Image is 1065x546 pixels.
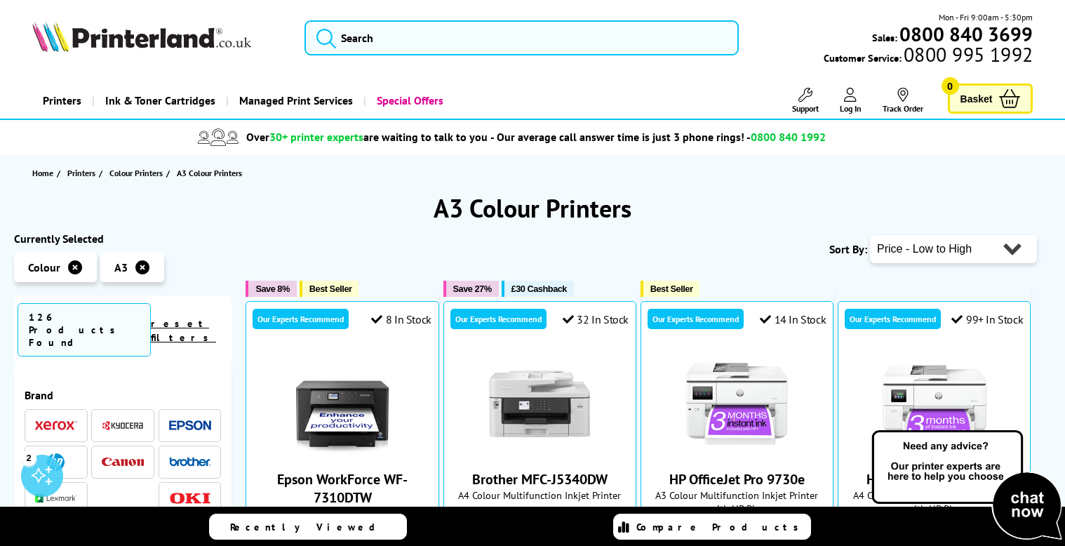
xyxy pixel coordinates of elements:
[18,303,151,357] span: 126 Products Found
[105,83,215,119] span: Ink & Toner Cartridges
[32,83,92,119] a: Printers
[169,490,211,507] a: OKI
[641,281,700,297] button: Best Seller
[28,260,60,274] span: Colour
[230,521,389,533] span: Recently Viewed
[35,453,77,471] a: HP
[883,88,923,114] a: Track Order
[563,312,629,326] div: 32 In Stock
[169,453,211,471] a: Brother
[14,232,232,246] div: Currently Selected
[67,166,95,180] span: Printers
[21,450,36,465] div: 2
[897,27,1033,41] a: 0800 840 3699
[102,420,144,431] img: Kyocera
[67,166,99,180] a: Printers
[840,88,862,114] a: Log In
[371,312,431,326] div: 8 In Stock
[845,488,1023,515] span: A4 Colour Multifunction Inkjet Printer with HP Plus
[960,89,993,108] span: Basket
[169,420,211,431] img: Epson
[25,388,221,402] span: Brand
[845,309,941,329] div: Our Experts Recommend
[869,428,1065,543] img: Open Live Chat window
[684,445,789,459] a: HP OfficeJet Pro 9730e
[840,103,862,114] span: Log In
[109,166,163,180] span: Colour Printers
[902,48,1033,61] span: 0800 995 1992
[451,488,629,502] span: A4 Colour Multifunction Inkjet Printer
[35,490,77,507] a: Lexmark
[253,309,349,329] div: Our Experts Recommend
[300,281,359,297] button: Best Seller
[32,21,251,52] img: Printerland Logo
[951,312,1023,326] div: 99+ In Stock
[650,284,693,294] span: Best Seller
[109,166,166,180] a: Colour Printers
[226,83,363,119] a: Managed Print Services
[35,420,77,430] img: Xerox
[246,281,296,297] button: Save 8%
[169,493,211,505] img: OKI
[246,130,488,144] span: Over are waiting to talk to you
[290,445,395,459] a: Epson WorkForce WF-7310DTW
[866,470,1002,488] a: HP OfficeJet Pro 9720e
[502,281,574,297] button: £30 Cashback
[487,445,592,459] a: Brother MFC-J5340DW
[648,488,826,515] span: A3 Colour Multifunction Inkjet Printer with HP Plus
[32,21,288,55] a: Printerland Logo
[760,312,826,326] div: 14 In Stock
[102,417,144,434] a: Kyocera
[472,470,608,488] a: Brother MFC-J5340DW
[277,470,408,507] a: Epson WorkForce WF-7310DTW
[684,351,789,456] img: HP OfficeJet Pro 9730e
[824,48,1033,65] span: Customer Service:
[872,31,897,44] span: Sales:
[169,417,211,434] a: Epson
[363,83,454,119] a: Special Offers
[948,84,1033,114] a: Basket 0
[114,260,128,274] span: A3
[829,242,867,256] span: Sort By:
[792,88,819,114] a: Support
[669,470,805,488] a: HP OfficeJet Pro 9730e
[487,351,592,456] img: Brother MFC-J5340DW
[169,457,211,467] img: Brother
[269,130,363,144] span: 30+ printer experts
[32,166,57,180] a: Home
[751,130,826,144] span: 0800 840 1992
[92,83,226,119] a: Ink & Toner Cartridges
[255,284,289,294] span: Save 8%
[443,281,499,297] button: Save 27%
[177,168,242,178] span: A3 Colour Printers
[453,284,492,294] span: Save 27%
[35,417,77,434] a: Xerox
[450,309,547,329] div: Our Experts Recommend
[942,77,959,95] span: 0
[47,453,65,471] img: HP
[636,521,806,533] span: Compare Products
[35,494,77,502] img: Lexmark
[304,20,739,55] input: Search
[102,453,144,471] a: Canon
[102,458,144,467] img: Canon
[490,130,826,144] span: - Our average call answer time is just 3 phone rings! -
[939,11,1033,24] span: Mon - Fri 9:00am - 5:30pm
[511,284,567,294] span: £30 Cashback
[209,514,407,540] a: Recently Viewed
[899,21,1033,47] b: 0800 840 3699
[882,351,987,456] img: HP OfficeJet Pro 9720e
[613,514,811,540] a: Compare Products
[648,309,744,329] div: Our Experts Recommend
[151,317,216,344] a: reset filters
[792,103,819,114] span: Support
[14,192,1051,225] h1: A3 Colour Printers
[290,351,395,456] img: Epson WorkForce WF-7310DTW
[309,284,352,294] span: Best Seller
